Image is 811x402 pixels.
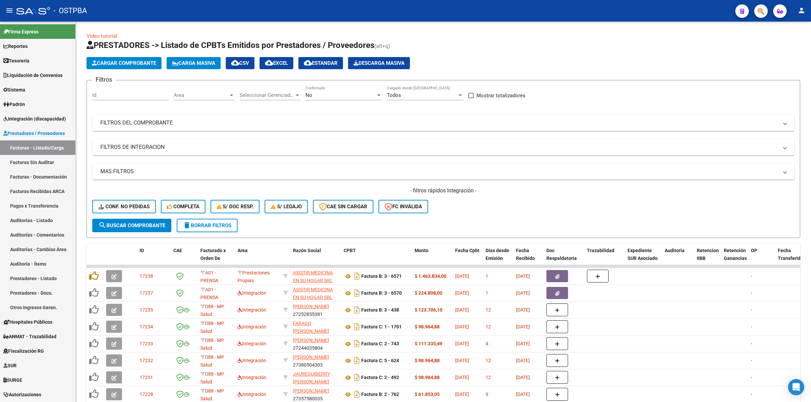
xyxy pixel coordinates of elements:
[751,307,752,313] span: -
[231,60,249,66] span: CSV
[140,324,153,329] span: 17234
[3,347,44,355] span: Fiscalización RG
[486,290,488,296] span: 1
[200,388,224,401] span: D88 - MP Salud
[238,270,270,283] span: Prestaciones Propias
[361,274,402,279] strong: Factura B: 3 - 6571
[378,200,428,213] button: FC Inválida
[361,291,402,296] strong: Factura B: 3 - 6570
[167,204,199,210] span: Completa
[385,204,422,210] span: FC Inválida
[352,288,361,298] i: Descargar documento
[293,338,329,343] span: [PERSON_NAME]
[546,248,577,261] span: Doc Respaldatoria
[177,219,238,232] button: Borrar Filtros
[751,273,752,279] span: -
[3,362,17,369] span: SUR
[305,92,312,98] span: No
[140,273,153,279] span: 17238
[293,287,333,300] span: ASISTIR MEDICINA EN SU HOGAR SRL
[293,370,338,384] div: 27382012874
[455,307,469,313] span: [DATE]
[415,392,440,397] strong: $ 61.853,05
[217,204,254,210] span: S/ Doc Resp.
[98,222,165,229] span: Buscar Comprobante
[92,200,156,213] button: Conf. no pedidas
[319,204,367,210] span: CAE SIN CARGAR
[92,75,116,84] h3: Filtros
[140,341,153,346] span: 17233
[265,200,308,213] button: S/ legajo
[171,243,198,273] datatable-header-cell: CAE
[293,321,329,334] span: FARAGO [PERSON_NAME]
[352,372,361,383] i: Descargar documento
[200,304,224,317] span: D88 - MP Salud
[724,248,747,261] span: Retención Ganancias
[751,290,752,296] span: -
[513,243,544,273] datatable-header-cell: Fecha Recibido
[3,318,52,326] span: Hospitales Públicos
[352,355,361,366] i: Descargar documento
[293,270,333,283] span: ASISTIR MEDICINA EN SU HOGAR SRL
[361,358,399,364] strong: Factura C: 5 - 624
[455,248,480,253] span: Fecha Cpbt
[167,57,221,69] button: Carga Masiva
[455,392,469,397] span: [DATE]
[415,341,442,346] strong: $ 111.335,49
[200,354,224,368] span: D88 - MP Salud
[516,273,530,279] span: [DATE]
[3,101,25,108] span: Padrón
[271,204,302,210] span: S/ legajo
[293,388,329,394] span: [PERSON_NAME]
[415,375,440,380] strong: $ 98.964,88
[240,92,294,98] span: Seleccionar Gerenciador
[238,324,266,329] span: Integración
[694,243,721,273] datatable-header-cell: Retencion IIBB
[415,248,428,253] span: Monto
[200,270,218,283] span: A01 - PRENSA
[353,60,404,66] span: Descarga Masiva
[361,392,399,397] strong: Factura B: 2 - 762
[486,358,491,363] span: 12
[374,43,390,49] span: (alt+q)
[298,57,343,69] button: Estandar
[265,59,273,67] mat-icon: cloud_download
[3,115,66,123] span: Integración (discapacidad)
[92,219,171,232] button: Buscar Comprobante
[797,6,806,15] mat-icon: person
[231,59,239,67] mat-icon: cloud_download
[238,341,266,346] span: Integración
[92,60,156,66] span: Cargar Comprobante
[293,353,338,368] div: 27380504303
[140,248,144,253] span: ID
[290,243,341,273] datatable-header-cell: Razón Social
[140,358,153,363] span: 17232
[483,243,513,273] datatable-header-cell: Días desde Emisión
[293,371,330,392] span: JAUREGUIBERRY [PERSON_NAME] CATALINA
[625,243,662,273] datatable-header-cell: Expediente SUR Asociado
[486,341,488,346] span: 4
[238,307,266,313] span: Integración
[662,243,694,273] datatable-header-cell: Auditoria
[415,273,446,279] strong: $ 1.463.834,00
[161,200,205,213] button: Completa
[3,130,65,137] span: Prestadores / Proveedores
[100,143,778,151] mat-panel-title: FILTROS DE INTEGRACION
[751,248,757,253] span: OP
[238,290,266,296] span: Integración
[293,320,338,334] div: 27253178871
[455,375,469,380] span: [DATE]
[200,248,226,261] span: Facturado x Orden De
[751,358,752,363] span: -
[140,290,153,296] span: 17237
[92,187,794,194] h4: - filtros rápidos Integración -
[293,248,321,253] span: Razón Social
[200,338,224,351] span: D88 - MP Salud
[238,375,266,380] span: Integración
[3,333,56,340] span: ANMAT - Trazabilidad
[183,221,191,229] mat-icon: delete
[293,303,338,317] div: 27252855381
[486,248,509,261] span: Días desde Emisión
[235,243,280,273] datatable-header-cell: Area
[92,163,794,180] mat-expansion-panel-header: MAS FILTROS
